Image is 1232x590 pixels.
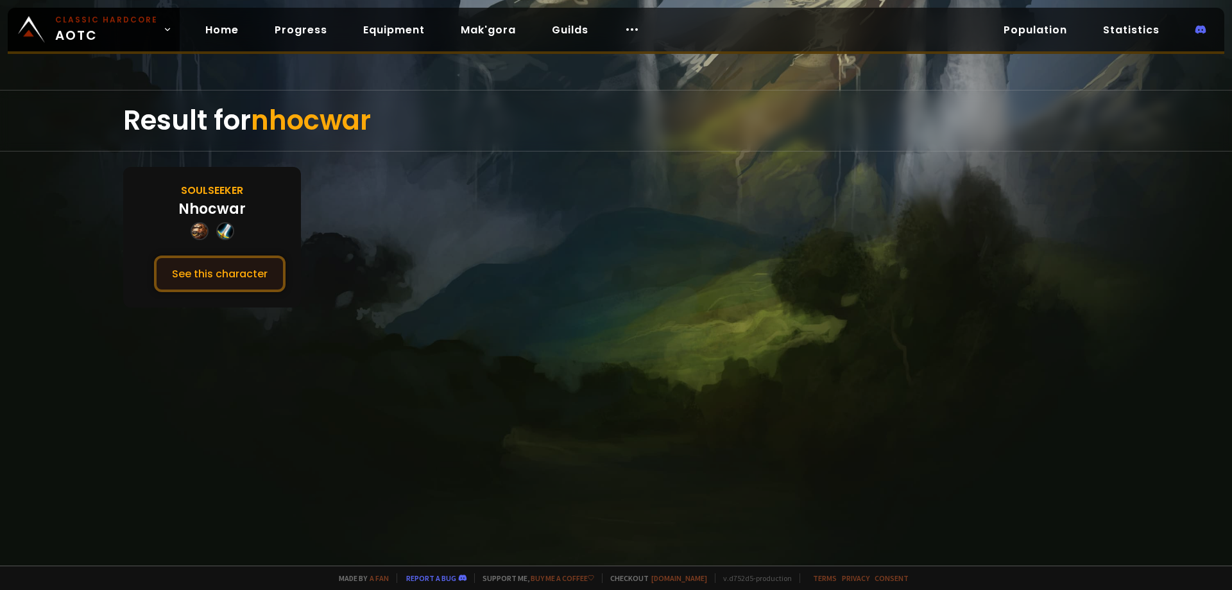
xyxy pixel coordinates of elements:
span: Support me, [474,573,594,583]
a: Guilds [542,17,599,43]
div: Soulseeker [181,182,243,198]
span: nhocwar [251,101,371,139]
a: Buy me a coffee [531,573,594,583]
span: AOTC [55,14,158,45]
a: a fan [370,573,389,583]
span: Checkout [602,573,707,583]
button: See this character [154,256,286,292]
a: Population [993,17,1077,43]
span: Made by [331,573,389,583]
small: Classic Hardcore [55,14,158,26]
div: Nhocwar [178,198,246,220]
a: Equipment [353,17,435,43]
a: Terms [813,573,837,583]
a: Classic HardcoreAOTC [8,8,180,51]
a: Mak'gora [450,17,526,43]
a: Home [195,17,249,43]
a: Report a bug [406,573,456,583]
a: Progress [264,17,338,43]
a: Consent [875,573,909,583]
div: Result for [123,91,1109,151]
span: v. d752d5 - production [715,573,792,583]
a: Statistics [1093,17,1170,43]
a: Privacy [842,573,869,583]
a: [DOMAIN_NAME] [651,573,707,583]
